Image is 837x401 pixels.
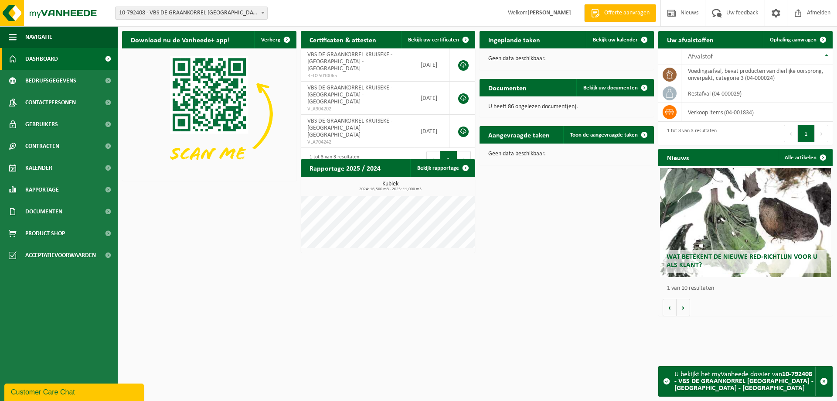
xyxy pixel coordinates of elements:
[25,70,76,92] span: Bedrijfsgegevens
[674,367,815,396] div: U bekijkt het myVanheede dossier van
[527,10,571,16] strong: [PERSON_NAME]
[307,85,392,105] span: VBS DE GRAANKORREL KRUISEKE - [GEOGRAPHIC_DATA] - [GEOGRAPHIC_DATA]
[4,382,146,401] iframe: chat widget
[116,7,267,19] span: 10-792408 - VBS DE GRAANKORREL KRUISEKE - KRUISEKESTRAAT - WERVIK
[25,135,59,157] span: Contracten
[570,132,638,138] span: Toon de aangevraagde taken
[122,48,296,179] img: Download de VHEPlus App
[307,106,407,113] span: VLA904202
[660,168,831,277] a: Wat betekent de nieuwe RED-richtlijn voor u als klant?
[778,149,832,166] a: Alle artikelen
[480,79,535,96] h2: Documenten
[784,125,798,142] button: Previous
[681,65,833,84] td: voedingsafval, bevat producten van dierlijke oorsprong, onverpakt, categorie 3 (04-000024)
[763,31,832,48] a: Ophaling aanvragen
[480,31,549,48] h2: Ingeplande taken
[414,82,449,115] td: [DATE]
[667,285,828,291] p: 1 van 10 resultaten
[414,48,449,82] td: [DATE]
[307,51,392,72] span: VBS DE GRAANKORREL KRUISEKE - [GEOGRAPHIC_DATA] - [GEOGRAPHIC_DATA]
[401,31,474,48] a: Bekijk uw certificaten
[301,31,385,48] h2: Certificaten & attesten
[307,118,392,138] span: VBS DE GRAANKORREL KRUISEKE - [GEOGRAPHIC_DATA] - [GEOGRAPHIC_DATA]
[488,56,645,62] p: Geen data beschikbaar.
[480,126,558,143] h2: Aangevraagde taken
[408,37,459,43] span: Bekijk uw certificaten
[25,48,58,70] span: Dashboard
[798,125,815,142] button: 1
[25,26,52,48] span: Navigatie
[25,92,76,113] span: Contactpersonen
[770,37,817,43] span: Ophaling aanvragen
[583,85,638,91] span: Bekijk uw documenten
[305,187,475,192] span: 2024: 16,500 m3 - 2025: 11,000 m3
[25,223,65,244] span: Product Shop
[593,37,638,43] span: Bekijk uw kalender
[25,244,96,266] span: Acceptatievoorwaarden
[681,103,833,122] td: verkoop items (04-001834)
[25,179,59,201] span: Rapportage
[426,151,440,168] button: Previous
[663,124,717,143] div: 1 tot 3 van 3 resultaten
[667,254,817,269] span: Wat betekent de nieuwe RED-richtlijn voor u als klant?
[301,159,389,176] h2: Rapportage 2025 / 2024
[305,181,475,192] h3: Kubiek
[674,371,813,392] strong: 10-792408 - VBS DE GRAANKORREL [GEOGRAPHIC_DATA] - [GEOGRAPHIC_DATA] - [GEOGRAPHIC_DATA]
[414,115,449,148] td: [DATE]
[115,7,268,20] span: 10-792408 - VBS DE GRAANKORREL KRUISEKE - KRUISEKESTRAAT - WERVIK
[410,159,474,177] a: Bekijk rapportage
[261,37,280,43] span: Verberg
[586,31,653,48] a: Bekijk uw kalender
[677,299,690,316] button: Volgende
[488,104,645,110] p: U heeft 86 ongelezen document(en).
[658,149,697,166] h2: Nieuws
[25,157,52,179] span: Kalender
[305,150,359,169] div: 1 tot 3 van 3 resultaten
[488,151,645,157] p: Geen data beschikbaar.
[307,72,407,79] span: RED25010065
[688,53,713,60] span: Afvalstof
[254,31,296,48] button: Verberg
[563,126,653,144] a: Toon de aangevraagde taken
[307,139,407,146] span: VLA704242
[602,9,652,17] span: Offerte aanvragen
[440,151,457,168] button: 1
[25,113,58,135] span: Gebruikers
[457,151,471,168] button: Next
[584,4,656,22] a: Offerte aanvragen
[663,299,677,316] button: Vorige
[658,31,722,48] h2: Uw afvalstoffen
[25,201,62,223] span: Documenten
[681,84,833,103] td: restafval (04-000029)
[576,79,653,96] a: Bekijk uw documenten
[815,125,828,142] button: Next
[122,31,238,48] h2: Download nu de Vanheede+ app!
